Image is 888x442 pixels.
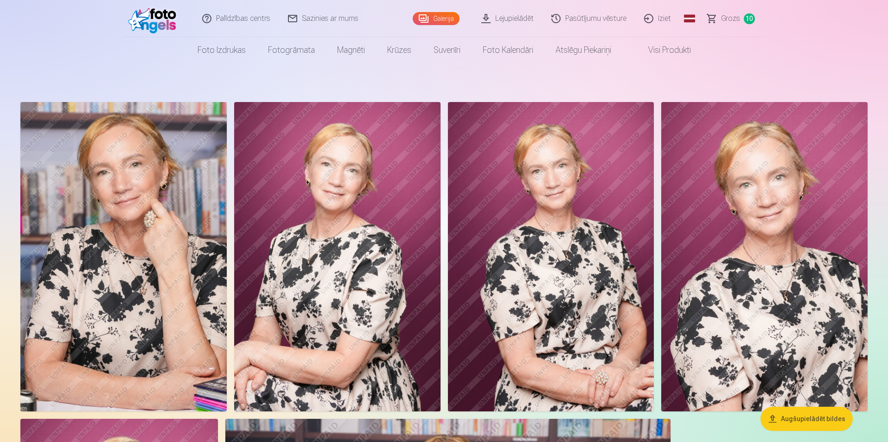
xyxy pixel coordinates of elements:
a: Galerija [413,12,460,25]
a: Foto kalendāri [472,37,544,63]
a: Magnēti [326,37,376,63]
a: Atslēgu piekariņi [544,37,622,63]
img: /fa1 [128,4,181,33]
span: Grozs [721,13,740,24]
a: Suvenīri [422,37,472,63]
a: Foto izdrukas [186,37,257,63]
button: Augšupielādēt bildes [760,407,853,431]
span: 10 [744,13,755,24]
a: Krūzes [376,37,422,63]
a: Fotogrāmata [257,37,326,63]
a: Visi produkti [622,37,702,63]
